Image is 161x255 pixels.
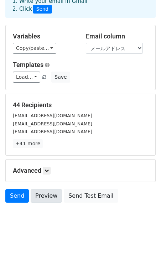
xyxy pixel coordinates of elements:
a: Templates [13,61,43,68]
a: Load... [13,72,40,83]
h5: Email column [86,32,148,40]
h5: Advanced [13,167,148,175]
iframe: Chat Widget [125,221,161,255]
a: Preview [31,189,62,203]
button: Save [51,72,70,83]
a: Send Test Email [64,189,118,203]
div: チャットウィジェット [125,221,161,255]
h5: 44 Recipients [13,101,148,109]
h5: Variables [13,32,75,40]
a: Copy/paste... [13,43,56,54]
span: Send [33,5,52,14]
a: Send [5,189,29,203]
small: [EMAIL_ADDRESS][DOMAIN_NAME] [13,129,92,134]
small: [EMAIL_ADDRESS][DOMAIN_NAME] [13,121,92,126]
a: +41 more [13,139,43,148]
small: [EMAIL_ADDRESS][DOMAIN_NAME] [13,113,92,118]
